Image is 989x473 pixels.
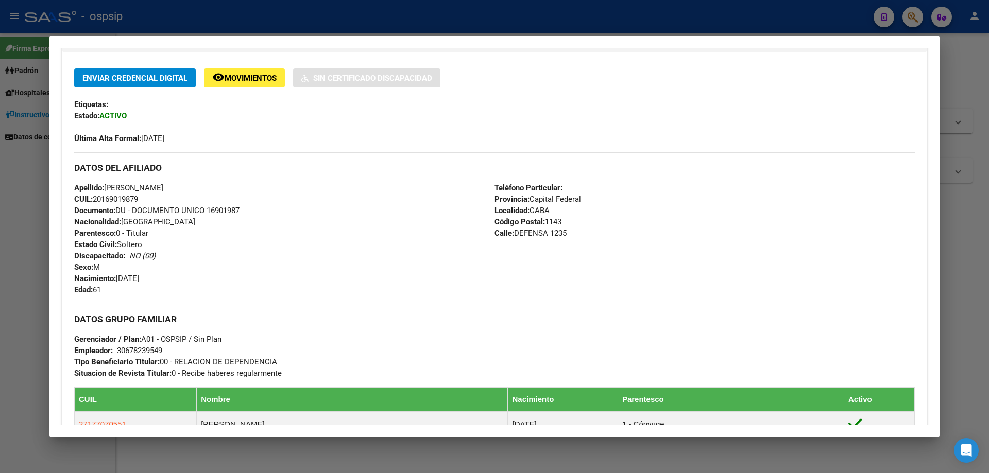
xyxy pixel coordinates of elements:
[99,111,127,120] strong: ACTIVO
[74,217,195,226] span: [GEOGRAPHIC_DATA]
[74,357,160,366] strong: Tipo Beneficiario Titular:
[494,229,567,238] span: DEFENSA 1235
[74,134,141,143] strong: Última Alta Formal:
[954,438,979,463] div: Open Intercom Messenger
[74,68,196,87] button: Enviar Credencial Digital
[74,262,100,272] span: M
[197,412,508,437] td: [PERSON_NAME]
[82,74,187,83] span: Enviar Credencial Digital
[74,369,172,378] strong: Situacion de Revista Titular:
[74,100,108,109] strong: Etiquetas:
[74,335,221,344] span: A01 - OSPSIP / Sin Plan
[74,217,121,226] strong: Nacionalidad:
[74,285,101,294] span: 61
[494,217,561,226] span: 1143
[74,162,915,173] h3: DATOS DEL AFILIADO
[508,388,618,412] th: Nacimiento
[74,229,116,238] strong: Parentesco:
[74,357,277,366] span: 00 - RELACION DE DEPENDENCIA
[75,388,197,412] th: CUIL
[74,251,125,260] strong: Discapacitado:
[74,206,240,215] span: DU - DOCUMENTO UNICO 16901987
[494,195,581,204] span: Capital Federal
[74,206,115,215] strong: Documento:
[74,229,148,238] span: 0 - Titular
[74,274,116,283] strong: Nacimiento:
[74,183,104,192] strong: Apellido:
[618,388,844,412] th: Parentesco
[844,388,914,412] th: Activo
[293,68,440,87] button: Sin Certificado Discapacidad
[74,335,141,344] strong: Gerenciador / Plan:
[494,217,545,226] strong: Código Postal:
[494,206,530,215] strong: Localidad:
[79,419,126,428] span: 27177070551
[74,240,142,249] span: Soltero
[212,71,225,83] mat-icon: remove_red_eye
[494,229,514,238] strong: Calle:
[197,388,508,412] th: Nombre
[225,74,277,83] span: Movimientos
[74,195,138,204] span: 20169019879
[494,195,530,204] strong: Provincia:
[494,206,550,215] span: CABA
[74,346,113,355] strong: Empleador:
[74,369,282,378] span: 0 - Recibe haberes regularmente
[74,240,117,249] strong: Estado Civil:
[74,274,139,283] span: [DATE]
[74,285,93,294] strong: Edad:
[74,195,93,204] strong: CUIL:
[74,111,99,120] strong: Estado:
[74,134,164,143] span: [DATE]
[117,345,162,356] div: 30678239549
[494,183,562,192] strong: Teléfono Particular:
[508,412,618,437] td: [DATE]
[74,183,163,192] span: [PERSON_NAME]
[313,74,432,83] span: Sin Certificado Discapacidad
[129,251,156,260] i: NO (00)
[74,262,93,272] strong: Sexo:
[74,313,915,325] h3: DATOS GRUPO FAMILIAR
[204,68,285,87] button: Movimientos
[618,412,844,437] td: 1 - Cónyuge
